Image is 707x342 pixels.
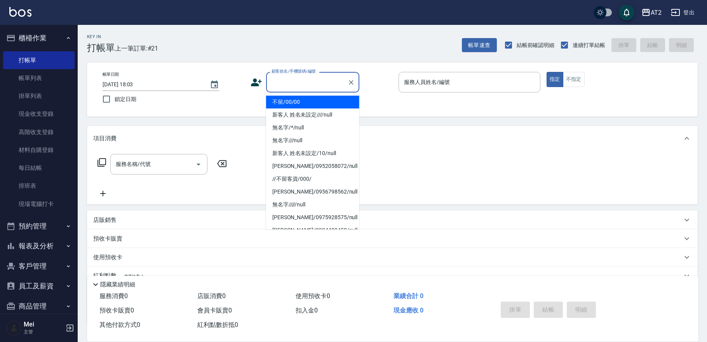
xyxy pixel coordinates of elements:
[547,72,563,87] button: 指定
[24,328,63,335] p: 主管
[99,307,134,314] span: 預收卡販賣 0
[394,307,423,314] span: 現金應收 0
[87,267,698,285] div: 紅利點數換算比率: 1
[517,41,555,49] span: 結帳前確認明細
[3,276,75,296] button: 員工及薪資
[346,77,357,88] button: Clear
[3,87,75,105] a: 掛單列表
[3,141,75,159] a: 材料自購登錄
[266,96,359,108] li: 不留/00/00
[100,281,135,289] p: 隱藏業績明細
[87,42,115,53] h3: 打帳單
[103,78,202,91] input: YYYY/MM/DD hh:mm
[197,292,226,300] span: 店販消費 0
[296,307,318,314] span: 扣入金 0
[266,224,359,237] li: [PERSON_NAME]/0934409458/null
[3,28,75,48] button: 櫃檯作業
[266,173,359,185] li: //不留客資/000/
[266,198,359,211] li: 無名字/////null
[93,235,122,243] p: 預收卡販賣
[205,75,224,94] button: Choose date, selected date is 2025-09-06
[93,134,117,143] p: 項目消費
[87,34,115,39] h2: Key In
[266,121,359,134] li: 無名字/*/null
[197,321,238,328] span: 紅利點數折抵 0
[87,126,698,151] div: 項目消費
[638,5,665,21] button: AT2
[3,69,75,87] a: 帳單列表
[115,44,158,53] span: 上一筆訂單:#21
[3,256,75,276] button: 客戶管理
[3,123,75,141] a: 高階收支登錄
[93,272,143,280] p: 紅利點數
[93,216,117,224] p: 店販銷售
[99,292,128,300] span: 服務消費 0
[6,320,22,336] img: Person
[3,105,75,123] a: 現金收支登錄
[9,7,31,17] img: Logo
[3,159,75,177] a: 每日結帳
[266,211,359,224] li: [PERSON_NAME]/0975928575/null
[93,253,122,262] p: 使用預收卡
[394,292,423,300] span: 業績合計 0
[87,248,698,267] div: 使用預收卡
[296,292,330,300] span: 使用預收卡 0
[87,229,698,248] div: 預收卡販賣
[266,134,359,147] li: 無名字///null
[272,68,316,74] label: 顧客姓名/手機號碼/編號
[87,211,698,229] div: 店販銷售
[3,51,75,69] a: 打帳單
[115,95,136,103] span: 鎖定日期
[3,177,75,195] a: 排班表
[197,307,232,314] span: 會員卡販賣 0
[3,195,75,213] a: 現場電腦打卡
[462,38,497,52] button: 帳單速查
[266,147,359,160] li: 新客人 姓名未設定/10/null
[3,296,75,316] button: 商品管理
[3,216,75,236] button: 預約管理
[668,5,698,20] button: 登出
[99,321,140,328] span: 其他付款方式 0
[24,321,63,328] h5: Mei
[563,72,585,87] button: 不指定
[266,160,359,173] li: [PERSON_NAME]/0952058072/null
[266,108,359,121] li: 新客人 姓名未設定////null
[3,236,75,256] button: 報表及分析
[103,72,119,77] label: 帳單日期
[124,274,144,278] span: 換算比率: 1
[266,185,359,198] li: [PERSON_NAME]/0956798562/null
[573,41,605,49] span: 連續打單結帳
[651,8,662,17] div: AT2
[192,158,205,171] button: Open
[619,5,634,20] button: save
